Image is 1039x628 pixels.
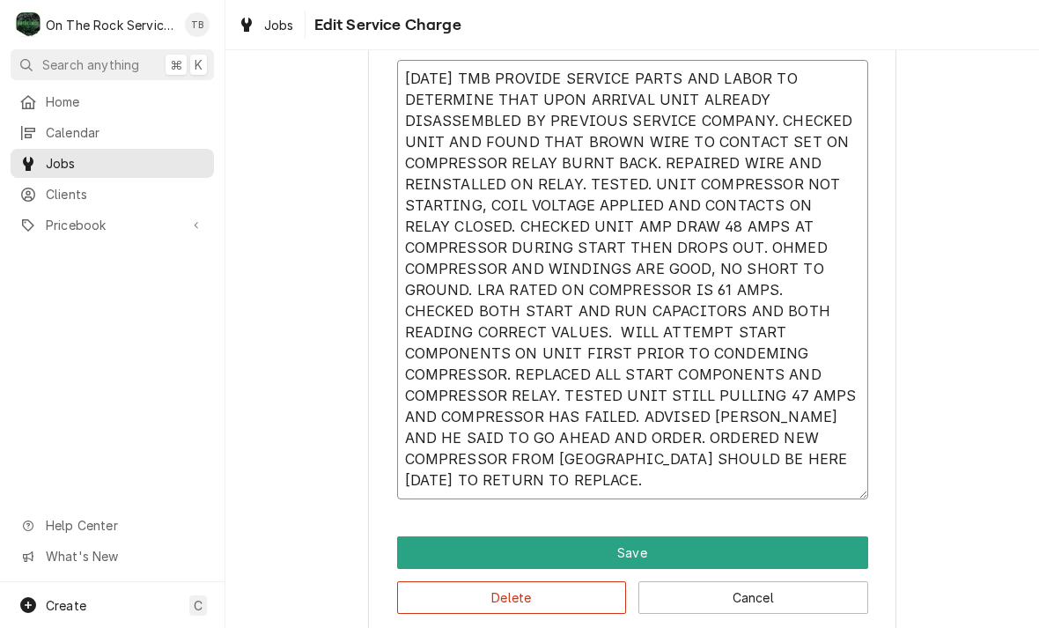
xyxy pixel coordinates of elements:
span: What's New [46,547,203,565]
button: Save [397,536,868,569]
div: Button Group Row [397,536,868,569]
div: O [16,12,41,37]
span: Search anything [42,55,139,74]
button: Delete [397,581,627,614]
a: Go to Pricebook [11,211,214,240]
span: Pricebook [46,216,179,234]
a: Calendar [11,118,214,147]
span: K [195,55,203,74]
span: Home [46,92,205,111]
div: Service Summary [397,36,868,499]
div: Button Group [397,536,868,614]
a: Go to Help Center [11,511,214,540]
a: Go to What's New [11,542,214,571]
button: Search anything⌘K [11,49,214,80]
a: Jobs [11,149,214,178]
a: Home [11,87,214,116]
div: On The Rock Services's Avatar [16,12,41,37]
span: C [194,596,203,615]
textarea: [DATE] TMB PROVIDE SERVICE PARTS AND LABOR TO DETERMINE THAT UPON ARRIVAL UNIT ALREADY DISASSEMBL... [397,60,868,499]
button: Cancel [638,581,868,614]
div: TB [185,12,210,37]
span: Edit Service Charge [309,13,461,37]
a: Clients [11,180,214,209]
span: Calendar [46,123,205,142]
span: Clients [46,185,205,203]
span: Create [46,598,86,613]
span: ⌘ [170,55,182,74]
div: Button Group Row [397,569,868,614]
a: Jobs [231,11,301,40]
span: Jobs [264,16,294,34]
div: On The Rock Services [46,16,175,34]
div: Todd Brady's Avatar [185,12,210,37]
span: Help Center [46,516,203,535]
span: Jobs [46,154,205,173]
